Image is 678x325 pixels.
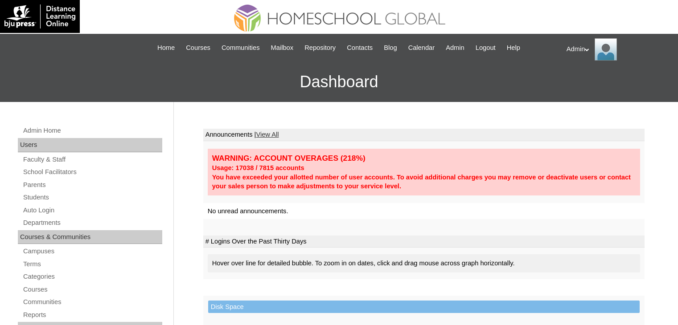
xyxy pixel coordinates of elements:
[22,284,162,295] a: Courses
[153,43,179,53] a: Home
[22,271,162,282] a: Categories
[22,125,162,136] a: Admin Home
[471,43,500,53] a: Logout
[4,62,674,102] h3: Dashboard
[22,205,162,216] a: Auto Login
[22,154,162,165] a: Faculty & Staff
[507,43,520,53] span: Help
[271,43,294,53] span: Mailbox
[404,43,439,53] a: Calendar
[502,43,525,53] a: Help
[22,246,162,257] a: Campuses
[4,4,75,28] img: logo-white.png
[203,203,645,219] td: No unread announcements.
[18,138,162,152] div: Users
[22,167,162,178] a: School Facilitators
[595,38,617,61] img: Admin Homeschool Global
[208,254,640,272] div: Hover over line for detailed bubble. To zoom in on dates, click and drag mouse across graph horiz...
[256,131,279,138] a: View All
[567,38,669,61] div: Admin
[217,43,264,53] a: Communities
[22,309,162,321] a: Reports
[408,43,435,53] span: Calendar
[212,173,636,191] div: You have exceeded your allotted number of user accounts. To avoid additional charges you may remo...
[208,301,640,313] td: Disk Space
[342,43,377,53] a: Contacts
[22,259,162,270] a: Terms
[181,43,215,53] a: Courses
[203,129,645,141] td: Announcements |
[379,43,401,53] a: Blog
[441,43,469,53] a: Admin
[22,297,162,308] a: Communities
[476,43,496,53] span: Logout
[22,179,162,191] a: Parents
[222,43,260,53] span: Communities
[18,230,162,244] div: Courses & Communities
[446,43,464,53] span: Admin
[304,43,336,53] span: Repository
[212,164,304,171] strong: Usage: 17038 / 7815 accounts
[157,43,175,53] span: Home
[212,153,636,163] div: WARNING: ACCOUNT OVERAGES (218%)
[186,43,210,53] span: Courses
[347,43,373,53] span: Contacts
[22,192,162,203] a: Students
[384,43,397,53] span: Blog
[22,217,162,228] a: Departments
[267,43,298,53] a: Mailbox
[300,43,340,53] a: Repository
[203,236,645,248] td: # Logins Over the Past Thirty Days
